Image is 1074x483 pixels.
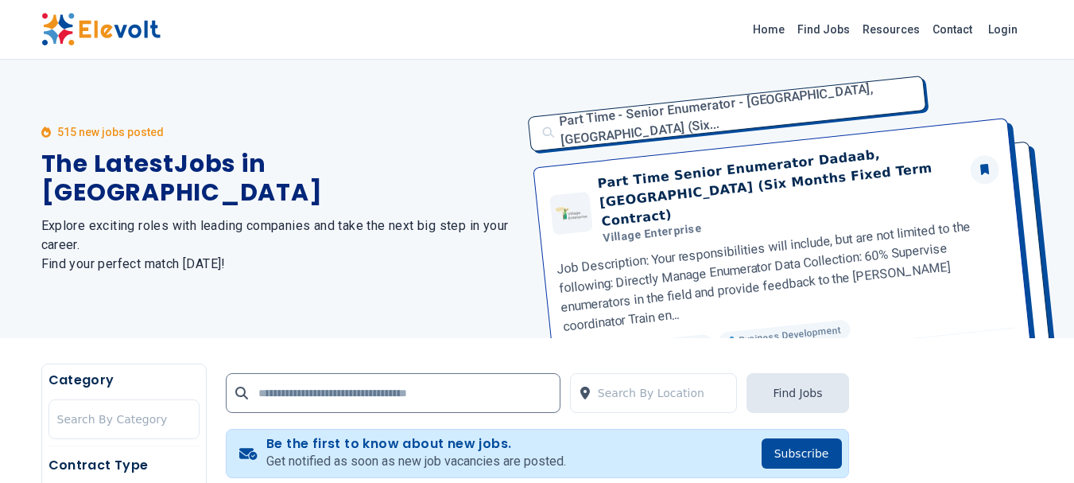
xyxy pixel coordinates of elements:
img: Elevolt [41,13,161,46]
p: 515 new jobs posted [57,124,164,140]
h1: The Latest Jobs in [GEOGRAPHIC_DATA] [41,150,518,207]
h2: Explore exciting roles with leading companies and take the next big step in your career. Find you... [41,216,518,274]
iframe: Chat Widget [995,407,1074,483]
a: Resources [856,17,926,42]
h4: Be the first to know about new jobs. [266,436,566,452]
a: Contact [926,17,979,42]
a: Home [746,17,791,42]
a: Find Jobs [791,17,856,42]
button: Find Jobs [746,373,848,413]
a: Login [979,14,1027,45]
p: Get notified as soon as new job vacancies are posted. [266,452,566,471]
h5: Category [48,371,200,390]
button: Subscribe [762,438,842,469]
h5: Contract Type [48,456,200,475]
